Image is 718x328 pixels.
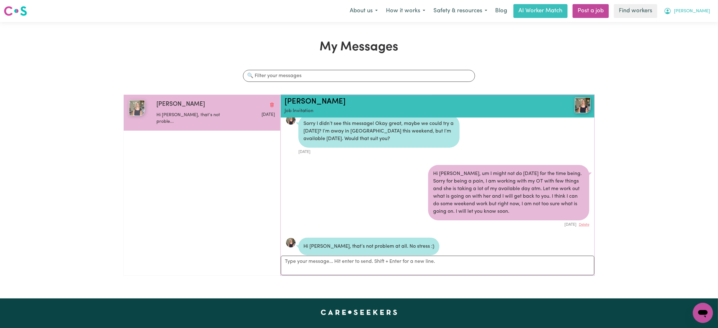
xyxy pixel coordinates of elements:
[491,4,511,18] a: Blog
[321,310,397,315] a: Careseekers home page
[124,95,280,131] button: Bianca T[PERSON_NAME]Delete conversationHi [PERSON_NAME], that’s not proble...Message sent on Aug...
[286,238,296,248] img: 746B380737DDE3EC3FDB8F000E001BFA_avatar_blob
[513,4,568,18] a: AI Worker Match
[243,70,475,82] input: 🔍 Filter your messages
[428,165,589,220] div: Hi [PERSON_NAME], um I might not do [DATE] for the time being. Sorry for being a pain, I am worki...
[286,115,296,125] a: View Bianca T's profile
[579,222,589,228] button: Delete
[660,4,714,18] button: My Account
[540,97,591,113] a: Bianca T
[156,112,235,125] p: Hi [PERSON_NAME], that’s not proble...
[123,40,595,55] h1: My Messages
[156,100,205,109] span: [PERSON_NAME]
[286,238,296,248] a: View Bianca T's profile
[428,220,589,228] div: [DATE]
[285,98,346,105] a: [PERSON_NAME]
[346,4,382,18] button: About us
[4,5,27,17] img: Careseekers logo
[298,115,460,148] div: Sorry I didn’t see this message! Okay great, maybe we could try a [DATE]? I’m away in [GEOGRAPHIC...
[269,100,275,109] button: Delete conversation
[262,113,275,117] span: Message sent on August 3, 2025
[573,4,609,18] a: Post a job
[298,255,439,263] div: [DATE]
[298,238,439,255] div: Hi [PERSON_NAME], that’s not problem at all. No stress :)
[285,108,540,115] p: Job Invitation
[693,303,713,323] iframe: Button to launch messaging window, conversation in progress
[575,97,591,113] img: View Bianca T's profile
[129,100,145,116] img: Bianca T
[429,4,491,18] button: Safety & resources
[298,148,460,155] div: [DATE]
[674,8,710,15] span: [PERSON_NAME]
[286,115,296,125] img: 746B380737DDE3EC3FDB8F000E001BFA_avatar_blob
[4,4,27,18] a: Careseekers logo
[614,4,657,18] a: Find workers
[382,4,429,18] button: How it works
